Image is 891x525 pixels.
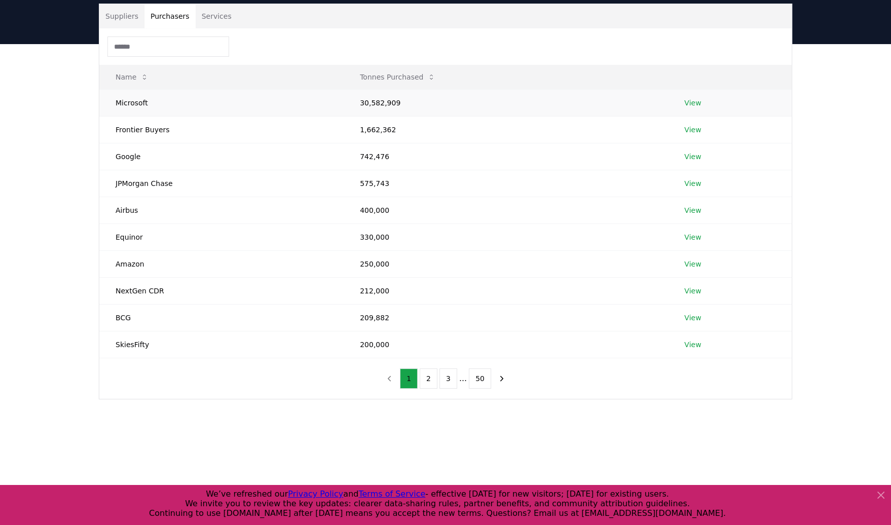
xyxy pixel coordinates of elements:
[344,250,668,277] td: 250,000
[99,223,344,250] td: Equinor
[196,4,238,28] button: Services
[344,89,668,116] td: 30,582,909
[99,4,144,28] button: Suppliers
[459,372,467,385] li: ...
[99,277,344,304] td: NextGen CDR
[469,368,491,389] button: 50
[684,259,701,269] a: View
[493,368,510,389] button: next page
[99,89,344,116] td: Microsoft
[439,368,457,389] button: 3
[684,178,701,189] a: View
[684,232,701,242] a: View
[99,304,344,331] td: BCG
[99,250,344,277] td: Amazon
[344,277,668,304] td: 212,000
[99,331,344,358] td: SkiesFifty
[684,205,701,215] a: View
[344,331,668,358] td: 200,000
[99,116,344,143] td: Frontier Buyers
[344,197,668,223] td: 400,000
[99,143,344,170] td: Google
[107,67,157,87] button: Name
[400,368,418,389] button: 1
[144,4,196,28] button: Purchasers
[684,286,701,296] a: View
[420,368,437,389] button: 2
[99,170,344,197] td: JPMorgan Chase
[684,98,701,108] a: View
[344,170,668,197] td: 575,743
[344,116,668,143] td: 1,662,362
[344,304,668,331] td: 209,882
[344,143,668,170] td: 742,476
[684,313,701,323] a: View
[344,223,668,250] td: 330,000
[684,152,701,162] a: View
[99,197,344,223] td: Airbus
[684,125,701,135] a: View
[352,67,443,87] button: Tonnes Purchased
[684,340,701,350] a: View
